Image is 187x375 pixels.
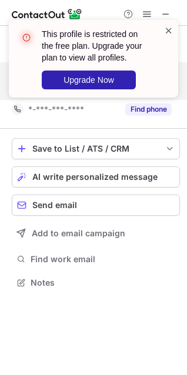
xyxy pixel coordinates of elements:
[32,229,125,238] span: Add to email campaign
[12,166,180,187] button: AI write personalized message
[12,195,180,216] button: Send email
[32,172,158,182] span: AI write personalized message
[64,75,114,85] span: Upgrade Now
[17,28,36,47] img: error
[12,138,180,159] button: save-profile-one-click
[12,251,180,267] button: Find work email
[31,277,175,288] span: Notes
[31,254,175,264] span: Find work email
[32,144,159,153] div: Save to List / ATS / CRM
[32,200,77,210] span: Send email
[12,7,82,21] img: ContactOut v5.3.10
[12,223,180,244] button: Add to email campaign
[12,274,180,291] button: Notes
[42,71,136,89] button: Upgrade Now
[42,28,150,63] header: This profile is restricted on the free plan. Upgrade your plan to view all profiles.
